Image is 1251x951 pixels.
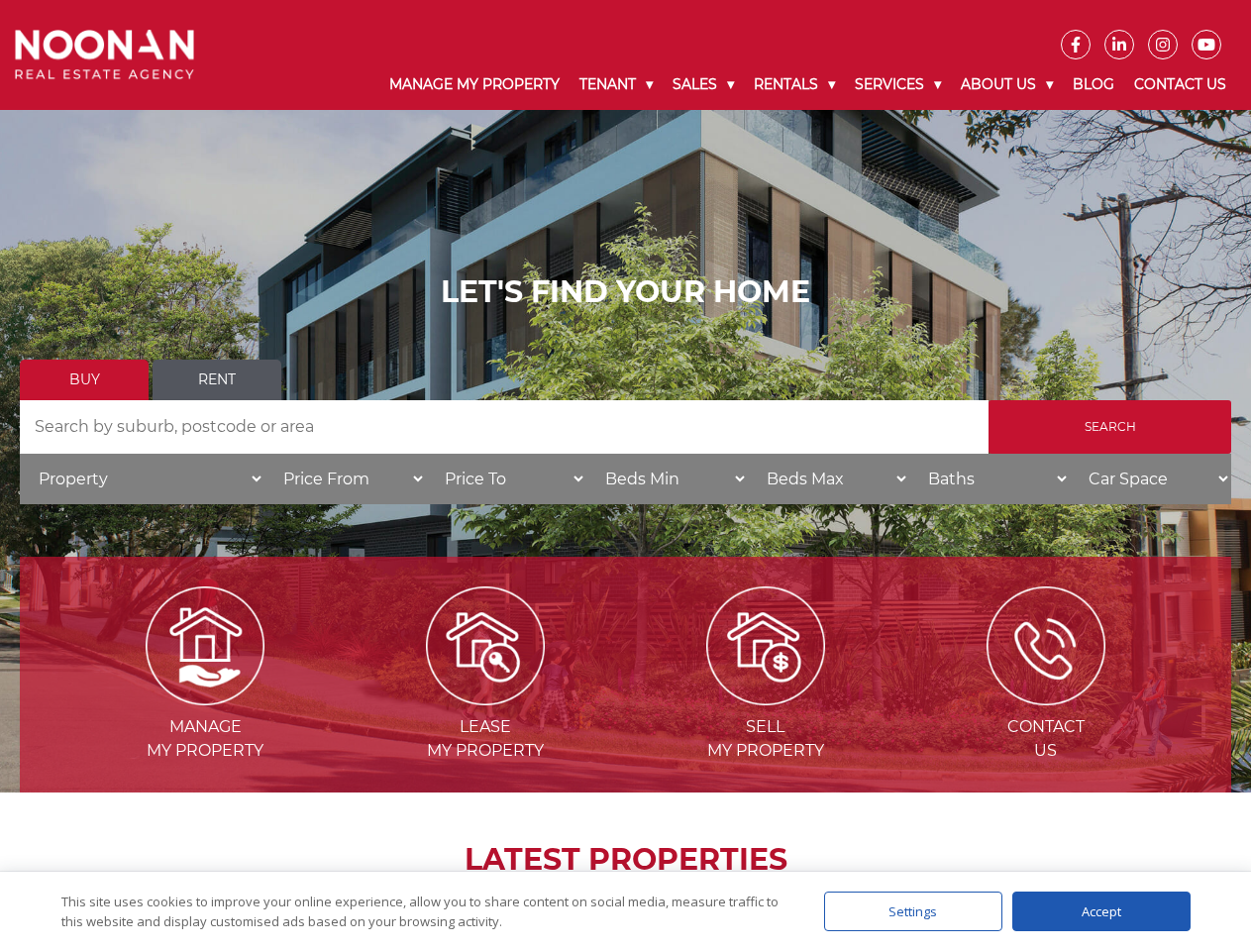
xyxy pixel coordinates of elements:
a: Managemy Property [67,635,344,760]
span: Contact Us [907,715,1184,763]
a: Blog [1063,59,1124,110]
input: Search [989,400,1231,454]
a: Manage My Property [379,59,570,110]
a: Rent [153,360,281,400]
img: Lease my property [426,586,545,705]
img: Manage my Property [146,586,264,705]
a: Leasemy Property [348,635,624,760]
input: Search by suburb, postcode or area [20,400,989,454]
a: About Us [951,59,1063,110]
a: Sales [663,59,744,110]
img: Sell my property [706,586,825,705]
img: Noonan Real Estate Agency [15,30,194,79]
div: This site uses cookies to improve your online experience, allow you to share content on social me... [61,892,784,931]
div: Settings [824,892,1002,931]
h1: LET'S FIND YOUR HOME [20,274,1231,310]
span: Sell my Property [628,715,904,763]
span: Manage my Property [67,715,344,763]
a: Buy [20,360,149,400]
a: Tenant [570,59,663,110]
a: Contact Us [1124,59,1236,110]
span: Lease my Property [348,715,624,763]
a: Rentals [744,59,845,110]
a: ContactUs [907,635,1184,760]
h2: LATEST PROPERTIES [69,842,1182,878]
a: Sellmy Property [628,635,904,760]
img: ICONS [987,586,1105,705]
a: Services [845,59,951,110]
div: Accept [1012,892,1191,931]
